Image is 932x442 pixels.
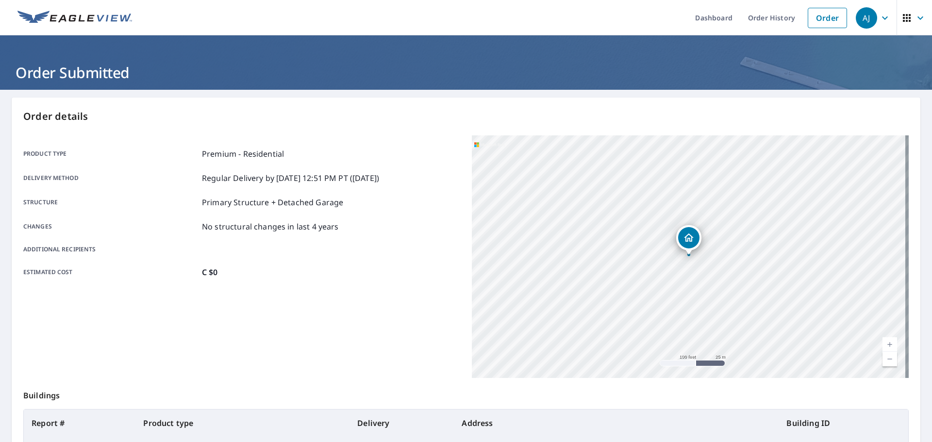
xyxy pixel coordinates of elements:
[882,352,897,366] a: Current Level 18, Zoom Out
[23,221,198,232] p: Changes
[779,409,908,437] th: Building ID
[12,63,920,82] h1: Order Submitted
[23,172,198,184] p: Delivery method
[23,196,198,208] p: Structure
[23,378,909,409] p: Buildings
[202,221,339,232] p: No structural changes in last 4 years
[202,196,343,208] p: Primary Structure + Detached Garage
[882,337,897,352] a: Current Level 18, Zoom In
[135,409,349,437] th: Product type
[23,109,909,124] p: Order details
[676,225,701,255] div: Dropped pin, building 1, Residential property, 70 JOHN ST THE NATION ON K0A2M0
[202,172,379,184] p: Regular Delivery by [DATE] 12:51 PM PT ([DATE])
[454,409,779,437] th: Address
[23,266,198,278] p: Estimated cost
[17,11,132,25] img: EV Logo
[856,7,877,29] div: AJ
[202,266,218,278] p: C $0
[23,148,198,160] p: Product type
[808,8,847,28] a: Order
[202,148,284,160] p: Premium - Residential
[24,409,135,437] th: Report #
[349,409,454,437] th: Delivery
[23,245,198,254] p: Additional recipients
